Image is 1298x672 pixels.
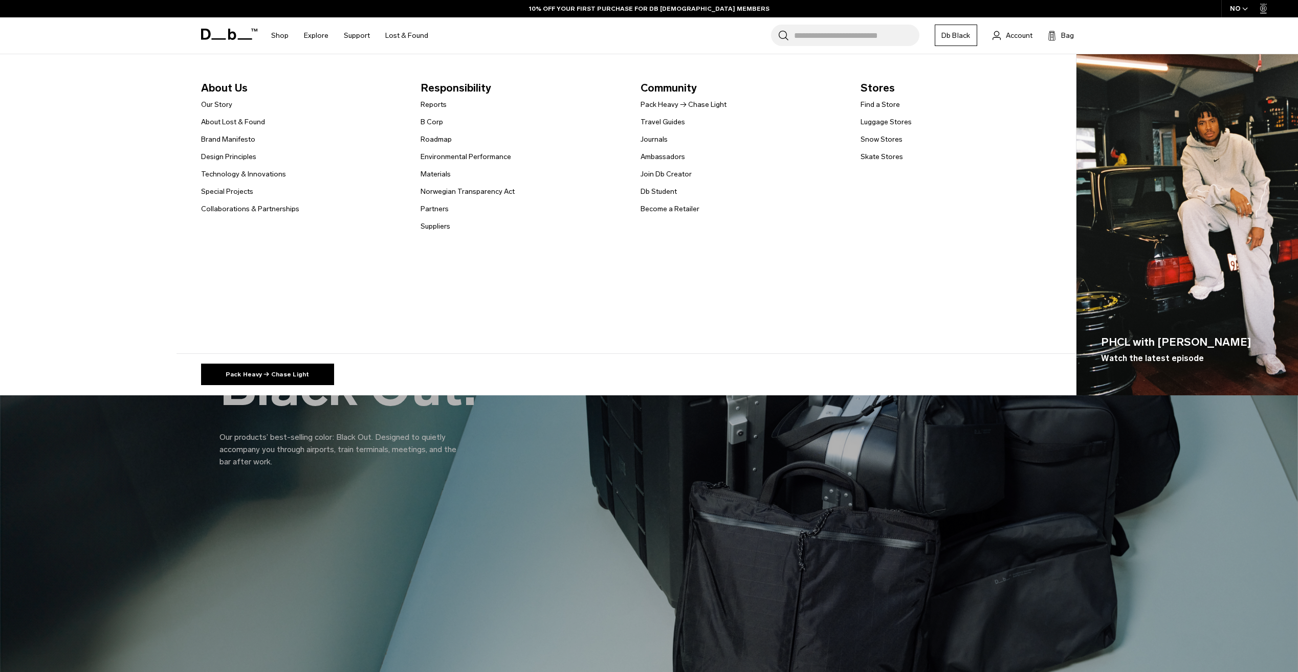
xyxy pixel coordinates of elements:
[641,99,727,110] a: Pack Heavy → Chase Light
[1101,334,1251,350] span: PHCL with [PERSON_NAME]
[641,134,668,145] a: Journals
[421,99,447,110] a: Reports
[201,99,232,110] a: Our Story
[421,186,515,197] a: Norwegian Transparency Act
[1048,29,1074,41] button: Bag
[421,117,443,127] a: B Corp
[201,169,286,180] a: Technology & Innovations
[421,221,450,232] a: Suppliers
[861,151,903,162] a: Skate Stores
[201,117,265,127] a: About Lost & Found
[861,134,903,145] a: Snow Stores
[861,117,912,127] a: Luggage Stores
[201,204,299,214] a: Collaborations & Partnerships
[641,80,844,96] span: Community
[1006,30,1032,41] span: Account
[1076,54,1298,395] img: Db
[861,99,900,110] a: Find a Store
[385,17,428,54] a: Lost & Found
[271,17,289,54] a: Shop
[641,169,692,180] a: Join Db Creator
[421,204,449,214] a: Partners
[1076,54,1298,395] a: PHCL with [PERSON_NAME] Watch the latest episode Db
[641,186,677,197] a: Db Student
[344,17,370,54] a: Support
[641,151,685,162] a: Ambassadors
[201,134,255,145] a: Brand Manifesto
[935,25,977,46] a: Db Black
[421,134,452,145] a: Roadmap
[529,4,769,13] a: 10% OFF YOUR FIRST PURCHASE FOR DB [DEMOGRAPHIC_DATA] MEMBERS
[993,29,1032,41] a: Account
[861,80,1064,96] span: Stores
[201,151,256,162] a: Design Principles
[201,186,253,197] a: Special Projects
[421,80,624,96] span: Responsibility
[263,17,436,54] nav: Main Navigation
[641,204,699,214] a: Become a Retailer
[1061,30,1074,41] span: Bag
[201,364,334,385] a: Pack Heavy → Chase Light
[304,17,328,54] a: Explore
[641,117,685,127] a: Travel Guides
[201,80,405,96] span: About Us
[421,151,511,162] a: Environmental Performance
[1101,352,1204,365] span: Watch the latest episode
[421,169,451,180] a: Materials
